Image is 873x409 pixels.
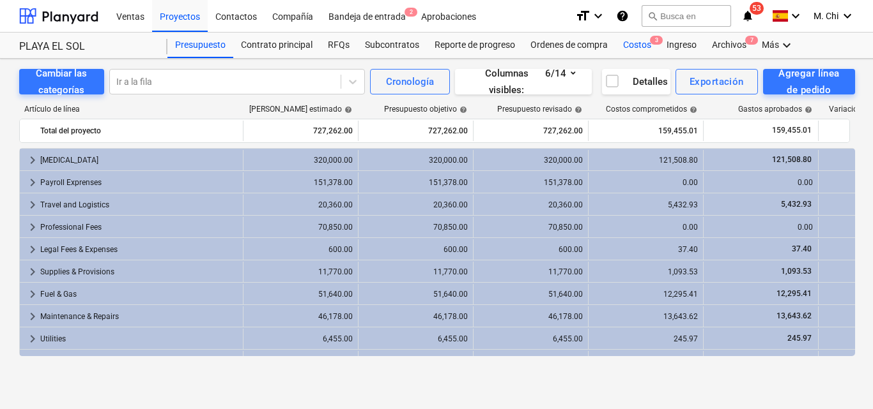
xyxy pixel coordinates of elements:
[809,348,873,409] div: Widget de chat
[780,267,813,276] span: 1,093.53
[364,223,468,232] div: 70,850.00
[497,105,582,114] div: Presupuesto revisado
[775,311,813,320] span: 13,643.62
[602,69,670,94] button: Detalles
[780,200,813,209] span: 5,432.93
[19,69,104,94] button: Cambiar las categorías
[40,150,238,170] div: [MEDICAL_DATA]
[364,156,468,165] div: 320,000.00
[364,200,468,209] div: 20,360.00
[364,121,468,141] div: 727,262.00
[40,121,238,141] div: Total del proyecto
[25,286,40,302] span: keyboard_arrow_right
[40,262,238,282] div: Supplies & Provisions
[704,33,754,58] div: Archivos
[615,33,659,58] a: Costos3
[384,105,467,114] div: Presupuesto objetivo
[479,290,583,299] div: 51,640.00
[779,38,794,53] i: keyboard_arrow_down
[738,105,812,114] div: Gastos aprobados
[572,106,582,114] span: help
[479,121,583,141] div: 727,262.00
[364,334,468,343] div: 6,455.00
[650,36,663,45] span: 3
[357,33,427,58] div: Subcontratos
[40,306,238,327] div: Maintenance & Repairs
[594,267,698,276] div: 1,093.53
[745,36,758,45] span: 7
[687,106,697,114] span: help
[616,8,629,24] i: Base de conocimientos
[40,329,238,349] div: Utilities
[676,69,758,94] button: Exportación
[19,40,152,54] div: PLAYA EL SOL
[642,5,731,27] button: Busca en
[249,334,353,343] div: 6,455.00
[249,290,353,299] div: 51,640.00
[40,284,238,304] div: Fuel & Gas
[788,8,803,24] i: keyboard_arrow_down
[320,33,357,58] div: RFQs
[455,69,592,94] button: Columnas visibles:6/14
[25,219,40,235] span: keyboard_arrow_right
[575,8,591,24] i: format_size
[25,197,40,212] span: keyboard_arrow_right
[647,11,658,21] span: search
[809,348,873,409] iframe: Chat Widget
[594,334,698,343] div: 245.97
[775,289,813,298] span: 12,295.41
[594,200,698,209] div: 5,432.93
[594,245,698,254] div: 37.40
[771,125,813,136] span: 159,455.01
[594,223,698,232] div: 0.00
[479,245,583,254] div: 600.00
[470,65,576,99] div: Columnas visibles : 6/14
[249,121,353,141] div: 727,262.00
[342,106,352,114] span: help
[479,156,583,165] div: 320,000.00
[594,121,698,141] div: 159,455.01
[35,65,89,99] div: Cambiar las categorías
[690,73,744,90] div: Exportación
[370,69,450,94] button: Cronología
[479,334,583,343] div: 6,455.00
[40,195,238,215] div: Travel and Logistics
[249,178,353,187] div: 151,378.00
[25,331,40,346] span: keyboard_arrow_right
[659,33,704,58] a: Ingreso
[777,65,841,99] div: Agregar línea de pedido
[479,223,583,232] div: 70,850.00
[704,33,754,58] a: Archivos7
[167,33,233,58] div: Presupuesto
[40,239,238,260] div: Legal Fees & Expenses
[786,334,813,343] span: 245.97
[19,105,243,114] div: Artículo de línea
[763,69,855,94] button: Agregar línea de pedido
[709,178,813,187] div: 0.00
[25,175,40,190] span: keyboard_arrow_right
[249,312,353,321] div: 46,178.00
[40,351,238,371] div: Insurance
[791,244,813,253] span: 37.40
[249,223,353,232] div: 70,850.00
[479,267,583,276] div: 11,770.00
[750,2,764,15] span: 53
[364,267,468,276] div: 11,770.00
[25,264,40,279] span: keyboard_arrow_right
[405,8,417,17] span: 2
[249,156,353,165] div: 320,000.00
[427,33,523,58] a: Reporte de progreso
[364,245,468,254] div: 600.00
[741,8,754,24] i: notifications
[457,106,467,114] span: help
[249,267,353,276] div: 11,770.00
[364,312,468,321] div: 46,178.00
[233,33,320,58] a: Contrato principal
[523,33,615,58] a: Ordenes de compra
[40,172,238,193] div: Payroll Exprenses
[615,33,659,58] div: Costos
